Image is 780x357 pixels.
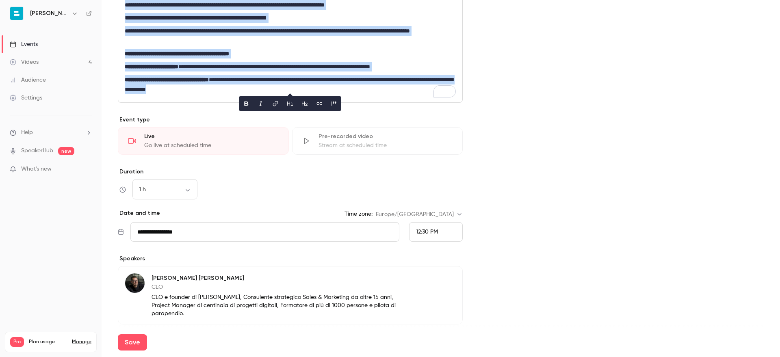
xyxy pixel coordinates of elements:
[10,58,39,66] div: Videos
[152,274,410,282] p: [PERSON_NAME] [PERSON_NAME]
[58,147,74,155] span: new
[21,21,116,28] div: [PERSON_NAME]: [DOMAIN_NAME]
[144,141,279,149] div: Go live at scheduled time
[132,186,197,194] div: 1 h
[118,255,463,263] p: Speakers
[13,21,19,28] img: website_grey.svg
[152,293,410,318] p: CEO e founder di [PERSON_NAME], Consulente strategico Sales & Marketing da oltre 15 anni, Project...
[376,210,463,219] div: Europe/[GEOGRAPHIC_DATA]
[269,97,282,110] button: link
[10,7,23,20] img: Bryan srl
[13,13,19,19] img: logo_orange.svg
[10,337,24,347] span: Pro
[82,166,92,173] iframe: Noticeable Trigger
[318,132,453,141] div: Pre-recorded video
[10,76,46,84] div: Audience
[10,40,38,48] div: Events
[118,168,463,176] label: Duration
[292,127,463,155] div: Pre-recorded videoStream at scheduled time
[254,97,267,110] button: italic
[10,128,92,137] li: help-dropdown-opener
[23,13,40,19] div: v 4.0.25
[21,147,53,155] a: SpeakerHub
[344,210,373,218] label: Time zone:
[91,48,135,53] div: Keyword (traffico)
[327,97,340,110] button: blockquote
[29,339,67,345] span: Plan usage
[118,209,160,217] p: Date and time
[34,47,40,54] img: tab_domain_overview_orange.svg
[144,132,279,141] div: Live
[409,222,463,242] div: From
[130,222,399,242] input: Tue, Feb 17, 2026
[118,116,463,124] p: Event type
[118,127,289,155] div: LiveGo live at scheduled time
[30,9,68,17] h6: [PERSON_NAME]
[82,47,88,54] img: tab_keywords_by_traffic_grey.svg
[118,266,463,325] div: Davide Berardino[PERSON_NAME] [PERSON_NAME]CEOCEO e founder di [PERSON_NAME], Consulente strategi...
[21,128,33,137] span: Help
[10,94,42,102] div: Settings
[72,339,91,345] a: Manage
[318,141,453,149] div: Stream at scheduled time
[125,273,145,293] img: Davide Berardino
[118,334,147,351] button: Save
[21,165,52,173] span: What's new
[240,97,253,110] button: bold
[152,283,410,291] p: CEO
[43,48,62,53] div: Dominio
[416,229,438,235] span: 12:30 PM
